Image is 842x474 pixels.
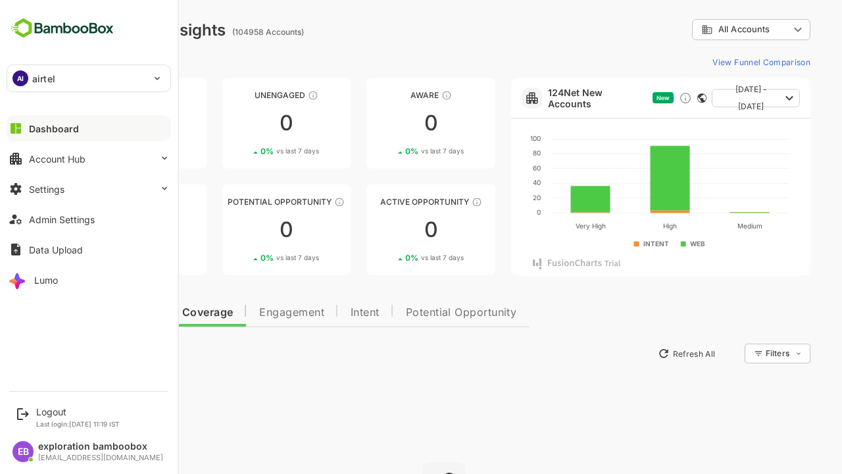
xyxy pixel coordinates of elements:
[186,27,262,37] ag: (104958 Accounts)
[176,78,305,169] a: UnengagedThese accounts have not shown enough engagement and need nurturing00%vs last 7 days
[487,194,495,201] text: 20
[651,93,660,103] div: This card does not support filter and segments
[502,87,601,109] a: 124Net New Accounts
[34,275,58,286] div: Lumo
[305,307,334,318] span: Intent
[7,145,171,172] button: Account Hub
[176,113,305,134] div: 0
[29,214,95,225] div: Admin Settings
[360,307,471,318] span: Potential Opportunity
[214,146,273,156] div: 0 %
[661,51,764,72] button: View Funnel Comparison
[176,184,305,275] a: Potential OpportunityThese accounts are MQAs and can be passed on to Inside Sales00%vs last 7 days
[320,113,449,134] div: 0
[7,236,171,263] button: Data Upload
[487,164,495,172] text: 60
[32,342,128,365] button: New Insights
[32,72,55,86] p: airtel
[7,267,171,293] button: Lumo
[375,146,418,156] span: vs last 7 days
[359,146,418,156] div: 0 %
[29,184,64,195] div: Settings
[610,94,624,101] span: New
[320,78,449,169] a: AwareThese accounts have just entered the buying cycle and need further nurturing00%vs last 7 days
[32,113,161,134] div: 0
[36,420,120,428] p: Last login: [DATE] 11:19 IST
[491,208,495,216] text: 0
[320,219,449,240] div: 0
[12,441,34,462] div: EB
[718,342,764,365] div: Filters
[32,197,161,207] div: Engaged
[32,184,161,275] a: EngagedThese accounts are warm, further nurturing would qualify them to MQAs00%vs last 7 days
[36,406,120,417] div: Logout
[666,89,754,107] button: [DATE] - [DATE]
[646,17,764,43] div: All Accounts
[111,197,122,207] div: These accounts are warm, further nurturing would qualify them to MQAs
[676,81,734,115] span: [DATE] - [DATE]
[230,146,273,156] span: vs last 7 days
[487,149,495,157] text: 80
[32,78,161,169] a: UnreachedThese accounts have not been engaged with for a defined time period00%vs last 7 days
[176,219,305,240] div: 0
[375,253,418,263] span: vs last 7 days
[32,219,161,240] div: 0
[12,70,28,86] div: AI
[213,307,278,318] span: Engagement
[320,90,449,100] div: Aware
[7,65,170,92] div: AIairtel
[262,90,272,101] div: These accounts have not shown enough engagement and need nurturing
[484,134,495,142] text: 100
[7,16,118,41] img: BambooboxFullLogoMark.5f36c76dfaba33ec1ec1367b70bb1252.svg
[530,222,560,230] text: Very High
[7,176,171,202] button: Settings
[655,24,743,36] div: All Accounts
[672,24,724,34] span: All Accounts
[606,343,675,364] button: Refresh All
[288,197,299,207] div: These accounts are MQAs and can be passed on to Inside Sales
[29,153,86,165] div: Account Hub
[70,146,129,156] div: 0 %
[320,197,449,207] div: Active Opportunity
[86,253,129,263] span: vs last 7 days
[395,90,406,101] div: These accounts have just entered the buying cycle and need further nurturing
[45,307,187,318] span: Data Quality and Coverage
[487,178,495,186] text: 40
[32,20,180,39] div: Dashboard Insights
[32,90,161,100] div: Unreached
[38,454,163,462] div: [EMAIL_ADDRESS][DOMAIN_NAME]
[7,206,171,232] button: Admin Settings
[29,244,83,255] div: Data Upload
[117,90,128,101] div: These accounts have not been engaged with for a defined time period
[617,222,631,230] text: High
[359,253,418,263] div: 0 %
[320,184,449,275] a: Active OpportunityThese accounts have open opportunities which might be at any of the Sales Stage...
[70,253,129,263] div: 0 %
[38,441,163,452] div: exploration bamboobox
[633,92,646,105] div: Discover new ICP-fit accounts showing engagement — via intent surges, anonymous website visits, L...
[230,253,273,263] span: vs last 7 days
[426,197,436,207] div: These accounts have open opportunities which might be at any of the Sales Stages
[720,348,743,358] div: Filters
[176,197,305,207] div: Potential Opportunity
[214,253,273,263] div: 0 %
[86,146,129,156] span: vs last 7 days
[176,90,305,100] div: Unengaged
[7,115,171,142] button: Dashboard
[691,222,716,230] text: Medium
[29,123,79,134] div: Dashboard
